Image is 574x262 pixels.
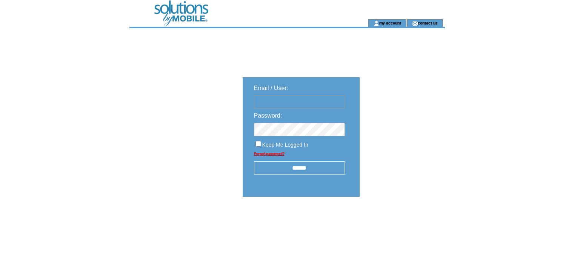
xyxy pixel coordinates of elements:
span: Password: [254,112,282,119]
img: contact_us_icon.gif [412,20,418,26]
span: Email / User: [254,85,289,91]
span: Keep Me Logged In [262,142,308,148]
a: Forgot password? [254,152,285,156]
a: contact us [418,20,438,25]
img: transparent.png [382,216,419,225]
img: account_icon.gif [374,20,379,26]
a: my account [379,20,401,25]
